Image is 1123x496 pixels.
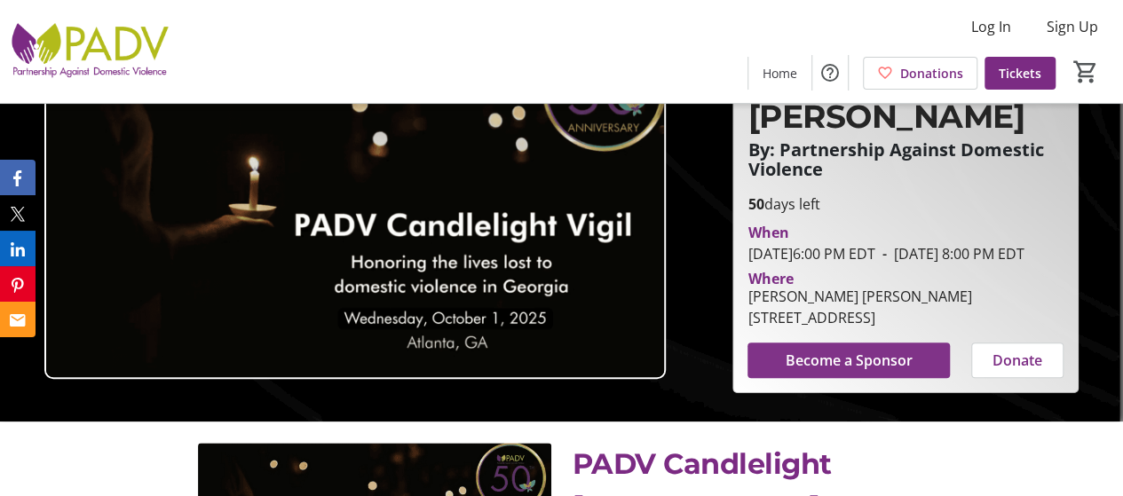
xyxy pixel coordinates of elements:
button: Donate [971,342,1064,378]
a: Tickets [985,57,1056,90]
span: Donations [900,64,963,83]
p: days left [747,193,1064,215]
span: Log In [971,16,1011,37]
div: When [747,222,788,243]
span: Donate [993,350,1042,371]
span: Tickets [999,64,1041,83]
button: Become a Sponsor [747,342,950,378]
button: Help [812,55,848,91]
img: Partnership Against Domestic Violence's Logo [11,7,169,96]
span: [DATE] 6:00 PM EDT [747,244,874,264]
span: [DATE] 8:00 PM EDT [874,244,1024,264]
span: - [874,244,893,264]
button: Sign Up [1032,12,1112,41]
p: By: Partnership Against Domestic Violence [747,140,1064,179]
div: [STREET_ADDRESS] [747,307,971,328]
div: [PERSON_NAME] [PERSON_NAME] [747,286,971,307]
span: 50 [747,194,763,214]
div: Where [747,272,793,286]
span: Sign Up [1047,16,1098,37]
button: Cart [1070,56,1102,88]
a: Home [748,57,811,90]
span: Become a Sponsor [786,350,913,371]
img: Campaign CTA Media Photo [44,29,666,379]
a: Donations [863,57,977,90]
span: Home [763,64,797,83]
button: Log In [957,12,1025,41]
